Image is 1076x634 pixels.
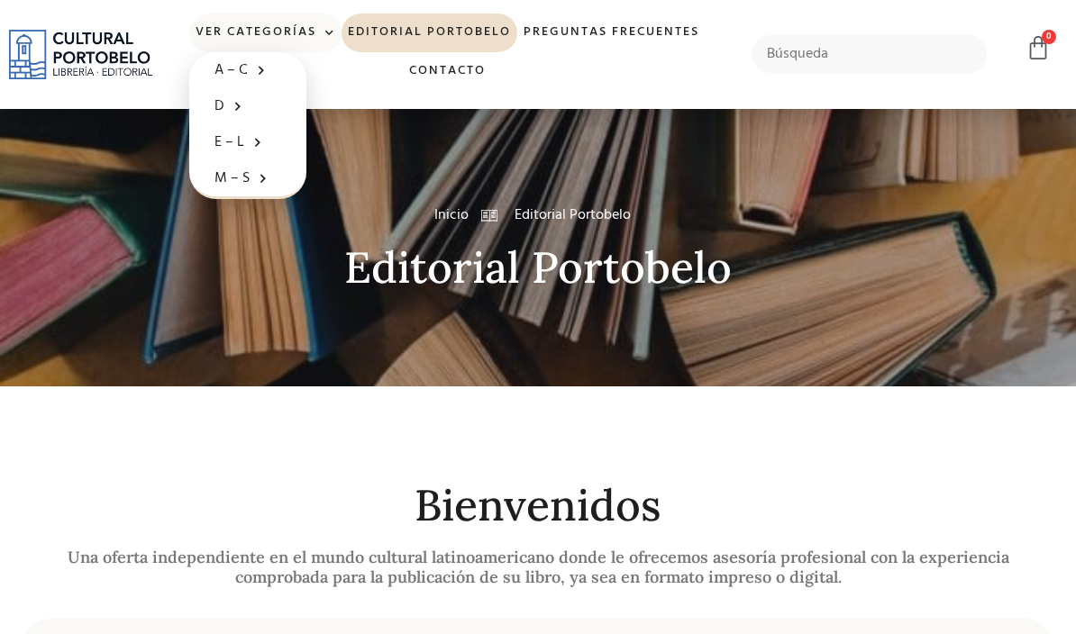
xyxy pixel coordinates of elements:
a: Ver Categorías [189,14,342,52]
span: 0 [1042,30,1056,44]
a: 0 [1026,35,1051,61]
a: D [189,88,306,124]
h2: Editorial Portobelo [23,244,1053,292]
h2: Una oferta independiente en el mundo cultural latinoamericano donde le ofrecemos asesoría profesi... [23,548,1053,586]
a: Contacto [403,52,492,91]
a: Editorial Portobelo [342,14,517,52]
a: M – S [189,160,306,196]
a: Preguntas frecuentes [517,14,706,52]
a: E – L [189,124,306,160]
a: A – C [189,52,306,88]
span: Editorial Portobelo [510,204,631,226]
ul: Ver Categorías [189,52,306,199]
a: Inicio [434,204,469,226]
h2: Bienvenidos [23,482,1053,530]
input: Búsqueda [752,35,987,73]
